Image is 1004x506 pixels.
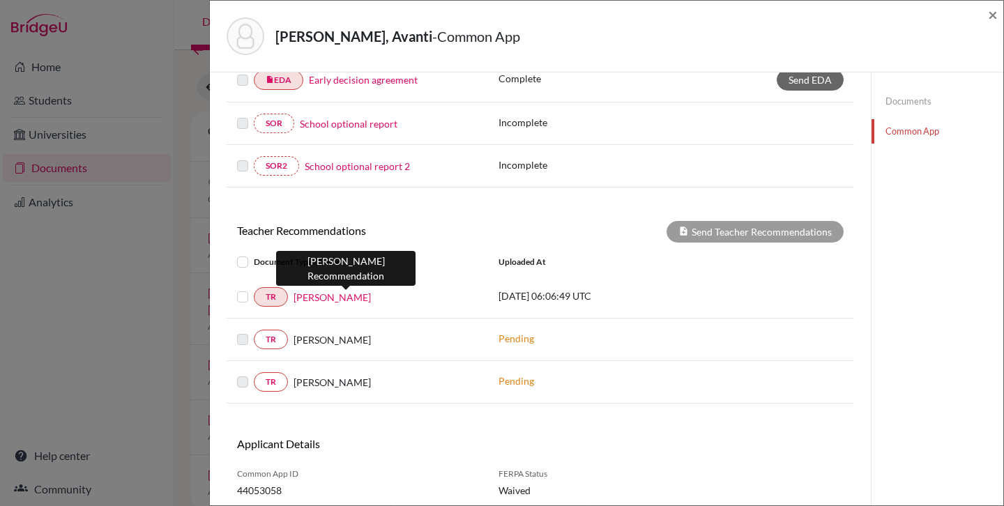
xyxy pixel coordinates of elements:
[254,114,294,133] a: SOR
[227,224,540,237] h6: Teacher Recommendations
[499,115,642,130] p: Incomplete
[305,159,410,174] a: School optional report 2
[499,71,642,86] p: Complete
[237,468,478,480] span: Common App ID
[499,289,687,303] p: [DATE] 06:06:49 UTC
[294,290,371,305] a: [PERSON_NAME]
[254,372,288,392] a: TR
[276,251,416,286] div: [PERSON_NAME] Recommendation
[254,287,288,307] a: TR
[254,156,299,176] a: SOR2
[667,221,844,243] div: Send Teacher Recommendations
[499,374,687,388] p: Pending
[872,119,1003,144] a: Common App
[499,158,642,172] p: Incomplete
[227,254,488,270] div: Document Type / Name
[988,4,998,24] span: ×
[237,437,530,450] h6: Applicant Details
[988,6,998,23] button: Close
[237,483,478,498] span: 44053058
[309,72,418,87] a: Early decision agreement
[777,69,844,91] a: Send EDA
[294,332,371,347] span: [PERSON_NAME]
[872,89,1003,114] a: Documents
[254,330,288,349] a: TR
[789,74,832,86] span: Send EDA
[499,483,634,498] span: Waived
[488,254,697,270] div: Uploaded at
[294,375,371,390] span: [PERSON_NAME]
[499,331,687,346] p: Pending
[300,116,397,131] a: School optional report
[254,70,303,90] a: insert_drive_fileEDA
[499,468,634,480] span: FERPA Status
[266,75,274,84] i: insert_drive_file
[432,28,520,45] span: - Common App
[275,28,432,45] strong: [PERSON_NAME], Avanti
